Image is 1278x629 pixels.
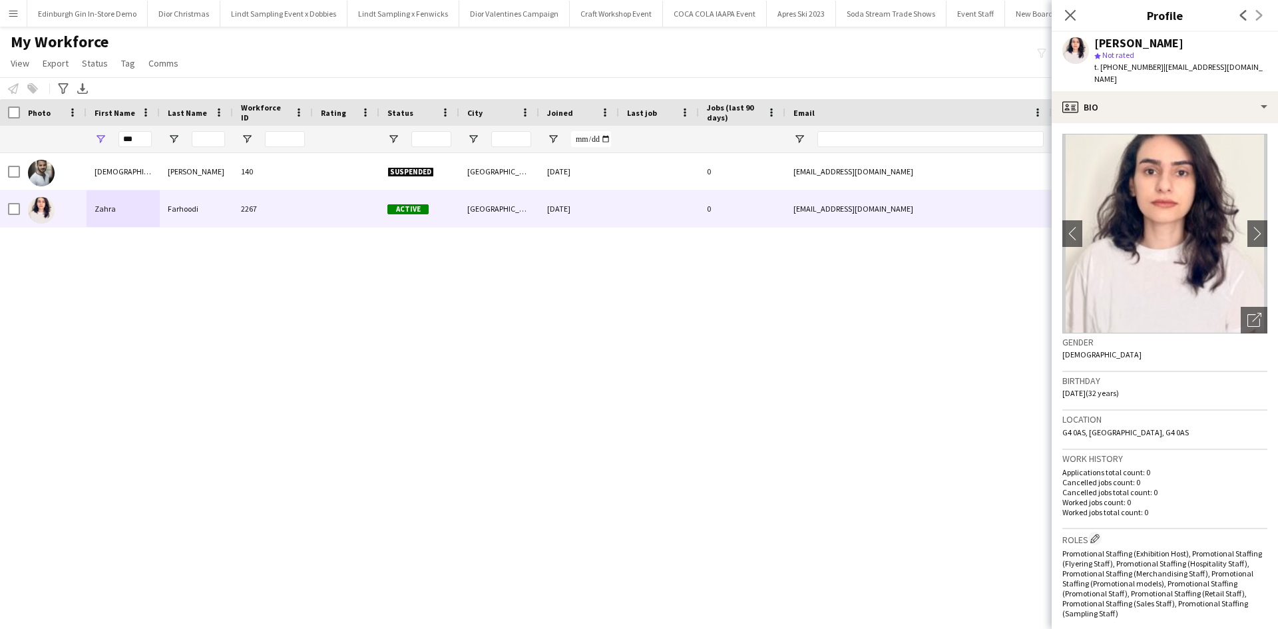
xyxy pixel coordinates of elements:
[387,133,399,145] button: Open Filter Menu
[75,81,91,97] app-action-btn: Export XLSX
[43,57,69,69] span: Export
[1062,388,1119,398] span: [DATE] (32 years)
[87,190,160,227] div: Zahra
[1062,497,1267,507] p: Worked jobs count: 0
[192,131,225,147] input: Last Name Filter Input
[817,131,1044,147] input: Email Filter Input
[387,167,434,177] span: Suspended
[77,55,113,72] a: Status
[1062,134,1267,333] img: Crew avatar or photo
[699,190,785,227] div: 0
[28,197,55,224] img: Zahra Farhoodi
[241,103,289,122] span: Workforce ID
[241,133,253,145] button: Open Filter Menu
[467,133,479,145] button: Open Filter Menu
[5,55,35,72] a: View
[1052,7,1278,24] h3: Profile
[160,190,233,227] div: Farhoodi
[836,1,947,27] button: Soda Stream Trade Shows
[82,57,108,69] span: Status
[1052,91,1278,123] div: Bio
[121,57,135,69] span: Tag
[1062,507,1267,517] p: Worked jobs total count: 0
[1005,1,1064,27] button: New Board
[118,131,152,147] input: First Name Filter Input
[95,108,135,118] span: First Name
[28,108,51,118] span: Photo
[143,55,184,72] a: Comms
[220,1,347,27] button: Lindt Sampling Event x Dobbies
[1062,427,1189,437] span: G4 0AS, [GEOGRAPHIC_DATA], G4 0AS
[321,108,346,118] span: Rating
[160,153,233,190] div: [PERSON_NAME]
[1062,413,1267,425] h3: Location
[570,1,663,27] button: Craft Workshop Event
[148,1,220,27] button: Dior Christmas
[233,190,313,227] div: 2267
[1062,477,1267,487] p: Cancelled jobs count: 0
[793,133,805,145] button: Open Filter Menu
[1094,37,1183,49] div: [PERSON_NAME]
[265,131,305,147] input: Workforce ID Filter Input
[1241,307,1267,333] div: Open photos pop-in
[1062,336,1267,348] h3: Gender
[947,1,1005,27] button: Event Staff
[491,131,531,147] input: City Filter Input
[233,153,313,190] div: 140
[148,57,178,69] span: Comms
[1094,62,1164,72] span: t. [PHONE_NUMBER]
[11,32,108,52] span: My Workforce
[1094,62,1263,84] span: | [EMAIL_ADDRESS][DOMAIN_NAME]
[1062,349,1142,359] span: [DEMOGRAPHIC_DATA]
[1102,50,1134,60] span: Not rated
[785,190,1052,227] div: [EMAIL_ADDRESS][DOMAIN_NAME]
[116,55,140,72] a: Tag
[28,160,55,186] img: Zahid Fayyaz
[27,1,148,27] button: Edinburgh Gin In-Store Demo
[1062,548,1262,618] span: Promotional Staffing (Exhibition Host), Promotional Staffing (Flyering Staff), Promotional Staffi...
[627,108,657,118] span: Last job
[459,190,539,227] div: [GEOGRAPHIC_DATA]
[539,153,619,190] div: [DATE]
[699,153,785,190] div: 0
[785,153,1052,190] div: [EMAIL_ADDRESS][DOMAIN_NAME]
[547,133,559,145] button: Open Filter Menu
[459,153,539,190] div: [GEOGRAPHIC_DATA]
[467,108,483,118] span: City
[539,190,619,227] div: [DATE]
[11,57,29,69] span: View
[767,1,836,27] button: Apres Ski 2023
[1062,532,1267,546] h3: Roles
[168,108,207,118] span: Last Name
[571,131,611,147] input: Joined Filter Input
[1062,453,1267,465] h3: Work history
[793,108,815,118] span: Email
[1062,375,1267,387] h3: Birthday
[387,108,413,118] span: Status
[347,1,459,27] button: Lindt Sampling x Fenwicks
[411,131,451,147] input: Status Filter Input
[37,55,74,72] a: Export
[663,1,767,27] button: COCA COLA IAAPA Event
[55,81,71,97] app-action-btn: Advanced filters
[168,133,180,145] button: Open Filter Menu
[1062,467,1267,477] p: Applications total count: 0
[387,204,429,214] span: Active
[547,108,573,118] span: Joined
[459,1,570,27] button: Dior Valentines Campaign
[1062,487,1267,497] p: Cancelled jobs total count: 0
[707,103,761,122] span: Jobs (last 90 days)
[95,133,106,145] button: Open Filter Menu
[87,153,160,190] div: [DEMOGRAPHIC_DATA]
